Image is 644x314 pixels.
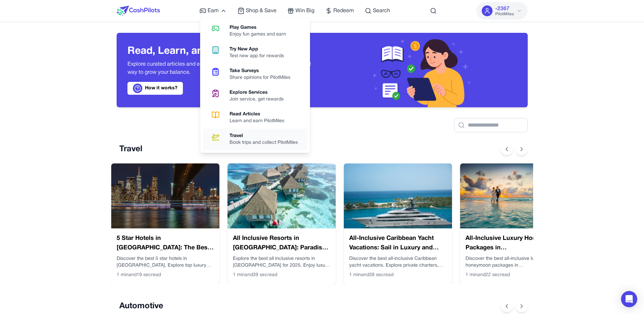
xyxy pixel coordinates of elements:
[365,7,390,15] a: Search
[117,272,161,278] span: 1 min and 19 sec read
[621,291,637,307] div: Open Intercom Messenger
[203,85,307,107] a: Explore ServicesJoin service, get rewards
[230,46,289,53] div: Try New App
[127,45,311,58] h3: Read, Learn, and Earn.
[117,234,214,253] h3: 5 Star Hotels in [GEOGRAPHIC_DATA]: The Best Luxury Stays in [GEOGRAPHIC_DATA]
[349,234,447,253] h3: All-Inclusive Caribbean Yacht Vacations: Sail in Luxury and Style
[230,89,289,96] div: Explore Services
[203,64,307,85] a: Take SurveysShare opinions for PilotMiles
[230,139,303,146] div: Book trips and collect PilotMiles
[199,7,227,15] a: Earn
[230,68,296,74] div: Take Surveys
[233,234,330,253] h3: All Inclusive Resorts in [GEOGRAPHIC_DATA]: Paradise Made Easy
[233,272,277,278] span: 1 min and 39 sec read
[476,2,527,20] button: -2367PilotMiles
[466,272,510,278] span: 1 min and 22 sec read
[230,96,289,103] div: Join service, get rewards
[203,42,307,64] a: Try New AppTest new app for rewards
[349,272,393,278] span: 1 min and 39 sec read
[203,20,307,42] a: Play GamesEnjoy fun games and earn
[230,31,291,38] div: Enjoy fun games and earn
[203,107,307,129] a: Read ArticlesLearn and earn PilotMiles
[230,133,303,139] div: Travel
[460,163,568,228] img: All-Inclusive Luxury Honeymoon Packages in Maldives: Romance in Paradise
[373,33,477,107] img: Header decoration
[208,7,219,15] span: Earn
[466,255,563,269] p: Discover the best all-inclusive luxury honeymoon packages in [GEOGRAPHIC_DATA]. Enjoy private vil...
[295,7,314,15] span: Win Big
[373,7,390,15] span: Search
[203,129,307,150] a: TravelBook trips and collect PilotMiles
[495,12,514,17] span: PilotMiles
[230,24,291,31] div: Play Games
[127,82,183,95] a: How it works?
[246,7,277,15] span: Shop & Save
[333,7,354,15] span: Redeem
[119,301,163,312] h2: Automotive
[287,7,314,15] a: Win Big
[495,5,509,13] span: -2367
[127,60,311,76] p: Explore curated articles and earn PilotMiles just by reading. It’s the smartest way to grow your ...
[111,163,219,228] img: 5 Star Hotels in Manhattan: The Best Luxury Stays in NYC
[238,7,277,15] a: Shop & Save
[228,163,336,228] img: All Inclusive Resorts in Maldives: Paradise Made Easy
[230,53,289,60] div: Test new app for rewards
[233,255,330,269] p: Explore the best all inclusive resorts in [GEOGRAPHIC_DATA] for 2025. Enjoy luxury, convenience, ...
[230,111,290,118] div: Read Articles
[230,74,296,81] div: Share opinions for PilotMiles
[349,255,447,269] p: Discover the best all-inclusive Caribbean yacht vacations. Explore private charters, gourmet cuis...
[230,118,290,125] div: Learn and earn PilotMiles
[119,144,142,155] h2: Travel
[344,163,452,228] img: All-Inclusive Caribbean Yacht Vacations: Sail in Luxury and Style
[117,255,214,269] p: Discover the best 5 star hotels in [GEOGRAPHIC_DATA]. Explore top luxury accommodations in [US_ST...
[325,7,354,15] a: Redeem
[466,234,563,253] h3: All-Inclusive Luxury Honeymoon Packages in [GEOGRAPHIC_DATA]: Romance in [GEOGRAPHIC_DATA]
[117,6,160,16] img: CashPilots Logo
